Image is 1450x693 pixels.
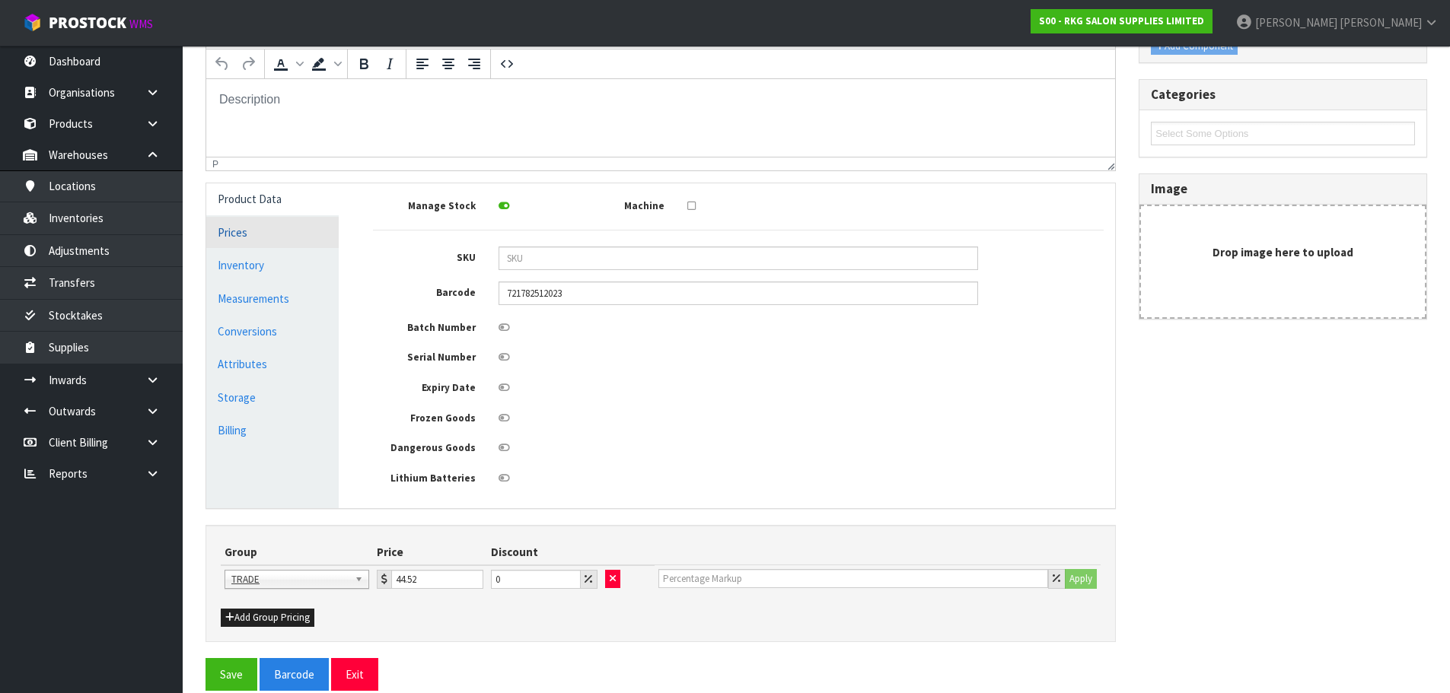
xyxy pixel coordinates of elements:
div: p [212,159,218,170]
input: SKU [499,246,978,270]
iframe: Rich Text Area. Press ALT-0 for help. [206,79,1115,157]
span: [PERSON_NAME] [1340,15,1422,30]
label: Batch Number [362,316,487,335]
a: Product Data [206,183,339,215]
button: Add Group Pricing [221,609,314,627]
button: Undo [209,51,235,77]
label: Machine [550,195,676,214]
label: Dangerous Goods [362,437,487,456]
a: Billing [206,415,339,446]
span: ProStock [49,13,126,33]
button: Align center [435,51,461,77]
button: Align left [410,51,435,77]
button: Source code [494,51,520,77]
div: Background color [306,51,344,77]
th: Discount [487,540,601,564]
th: Price [373,540,487,564]
div: Text color [268,51,306,77]
label: Manage Stock [362,195,487,214]
label: SKU [362,246,487,265]
button: Bold [351,51,377,77]
th: Group [221,540,373,564]
strong: S00 - RKG SALON SUPPLIES LIMITED [1039,14,1204,27]
button: Exit [331,658,378,691]
small: WMS [129,17,153,31]
input: Barcode [499,281,978,305]
button: Save [206,658,257,691]
span: [PERSON_NAME] [1255,15,1337,30]
input: e.g. 25% [491,570,581,589]
button: Apply [1065,569,1097,589]
button: Italic [377,51,403,77]
label: Serial Number [362,346,487,365]
input: Percentage Markup [658,569,1049,588]
a: Storage [206,382,339,413]
a: Inventory [206,250,339,281]
a: Measurements [206,283,339,314]
button: Align right [461,51,487,77]
button: Redo [235,51,261,77]
button: Barcode [260,658,329,691]
label: Barcode [362,281,487,300]
label: Frozen Goods [362,407,487,426]
div: Resize [1103,157,1116,170]
span: TRADE [231,571,349,589]
h3: Categories [1151,87,1415,102]
label: Lithium Batteries [362,467,487,486]
a: Attributes [206,348,339,380]
strong: Drop image here to upload [1213,245,1353,259]
a: S00 - RKG SALON SUPPLIES LIMITED [1031,9,1213,33]
img: cube-alt.png [23,13,42,32]
input: Price [391,570,483,589]
a: Conversions [206,316,339,347]
label: Expiry Date [362,377,487,396]
a: Prices [206,217,339,248]
h3: Image [1151,182,1415,196]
